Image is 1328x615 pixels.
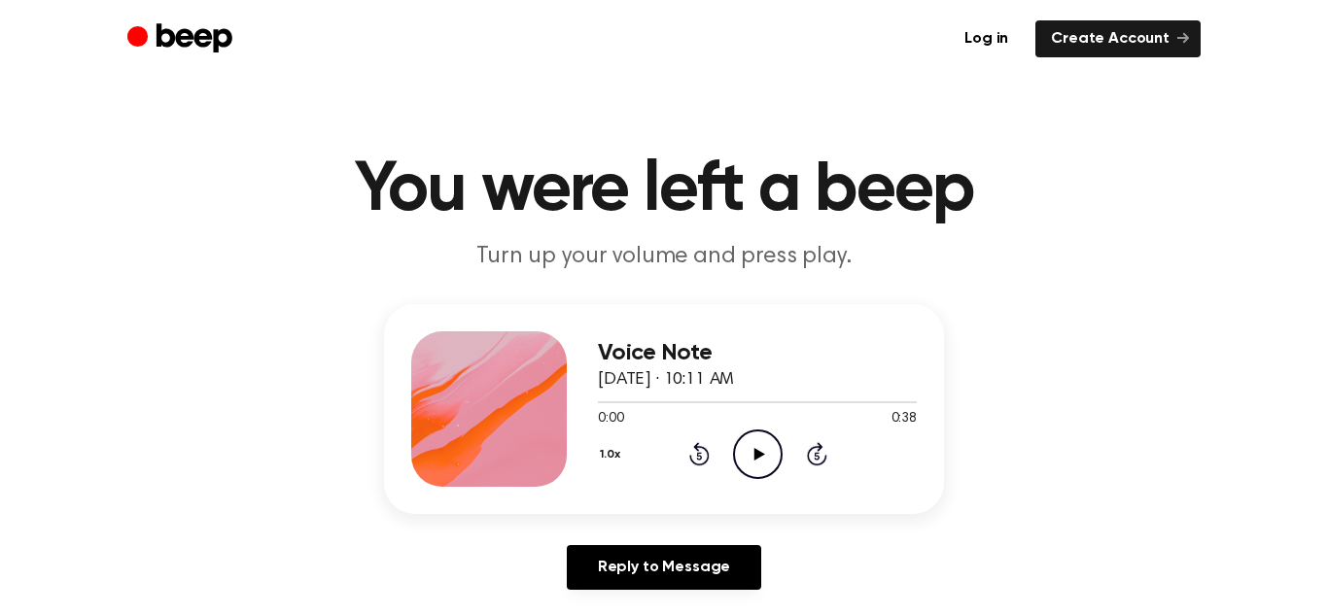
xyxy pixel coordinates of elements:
a: Beep [127,20,237,58]
button: 1.0x [598,438,628,471]
a: Reply to Message [567,545,761,590]
a: Create Account [1035,20,1201,57]
h3: Voice Note [598,340,917,366]
h1: You were left a beep [166,155,1162,225]
span: 0:38 [891,409,917,429]
span: [DATE] · 10:11 AM [598,371,734,389]
p: Turn up your volume and press play. [291,241,1037,273]
a: Log in [949,20,1024,57]
span: 0:00 [598,409,623,429]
